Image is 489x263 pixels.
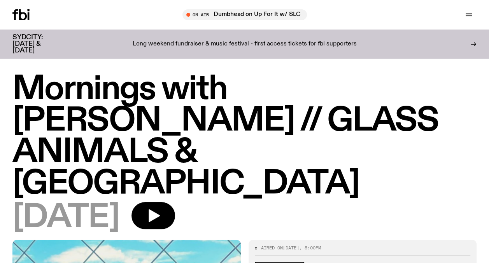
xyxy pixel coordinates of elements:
[12,202,119,233] span: [DATE]
[182,9,307,20] button: On AirDumbhead on Up For It w/ SLC
[261,245,283,251] span: Aired on
[299,245,321,251] span: , 8:00pm
[12,74,477,200] h1: Mornings with [PERSON_NAME] // GLASS ANIMALS & [GEOGRAPHIC_DATA]
[12,34,62,54] h3: SYDCITY: [DATE] & [DATE]
[133,41,357,48] p: Long weekend fundraiser & music festival - first access tickets for fbi supporters
[283,245,299,251] span: [DATE]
